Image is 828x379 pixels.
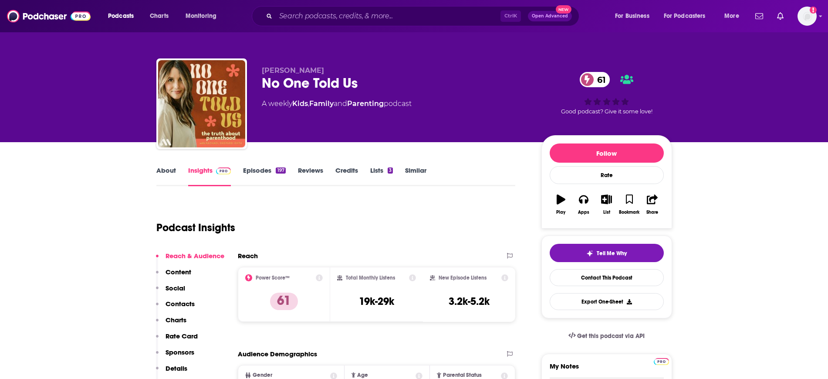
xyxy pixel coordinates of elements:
div: 61Good podcast? Give it some love! [541,66,672,120]
button: Follow [550,143,664,163]
h3: 3.2k-5.2k [449,295,490,308]
span: Age [357,372,368,378]
button: Open AdvancedNew [528,11,572,21]
a: Show notifications dropdown [752,9,767,24]
span: Podcasts [108,10,134,22]
div: List [603,210,610,215]
span: Good podcast? Give it some love! [561,108,652,115]
a: Get this podcast via API [561,325,652,347]
div: Play [556,210,565,215]
img: Podchaser Pro [216,167,231,174]
p: Contacts [166,300,195,308]
button: Content [156,268,191,284]
h2: New Episode Listens [439,275,487,281]
div: 3 [388,167,393,174]
button: Charts [156,316,186,332]
button: open menu [609,9,660,23]
div: Rate [550,166,664,184]
span: Open Advanced [532,14,568,18]
p: Reach & Audience [166,252,224,260]
h2: Reach [238,252,258,260]
a: Lists3 [370,166,393,186]
button: Social [156,284,185,300]
button: Bookmark [618,189,641,220]
button: Export One-Sheet [550,293,664,310]
h1: Podcast Insights [156,221,235,234]
p: Details [166,364,187,372]
span: 61 [588,72,610,87]
svg: Add a profile image [810,7,817,14]
span: , [308,99,309,108]
button: Share [641,189,663,220]
button: Rate Card [156,332,198,348]
input: Search podcasts, credits, & more... [276,9,500,23]
p: Rate Card [166,332,198,340]
button: open menu [658,9,718,23]
button: Reach & Audience [156,252,224,268]
a: Reviews [298,166,323,186]
img: User Profile [798,7,817,26]
div: 197 [276,167,285,174]
span: Ctrl K [500,10,521,22]
span: New [556,5,571,14]
button: open menu [179,9,228,23]
div: Apps [578,210,589,215]
div: Bookmark [619,210,639,215]
a: Kids [292,99,308,108]
div: A weekly podcast [262,99,412,109]
p: Charts [166,316,186,324]
a: Parenting [347,99,384,108]
img: tell me why sparkle [586,250,593,257]
a: Show notifications dropdown [774,9,787,24]
div: Search podcasts, credits, & more... [260,6,588,26]
a: Pro website [654,357,669,365]
h3: 19k-29k [359,295,394,308]
button: Apps [572,189,595,220]
p: Content [166,268,191,276]
span: Tell Me Why [597,250,627,257]
button: Play [550,189,572,220]
h2: Power Score™ [256,275,290,281]
span: [PERSON_NAME] [262,66,324,75]
button: tell me why sparkleTell Me Why [550,244,664,262]
a: Charts [144,9,174,23]
button: Contacts [156,300,195,316]
span: Get this podcast via API [577,332,645,340]
span: For Business [615,10,649,22]
label: My Notes [550,362,664,377]
h2: Audience Demographics [238,350,317,358]
a: InsightsPodchaser Pro [188,166,231,186]
span: Gender [253,372,272,378]
button: open menu [718,9,750,23]
a: Contact This Podcast [550,269,664,286]
span: Parental Status [443,372,482,378]
button: Show profile menu [798,7,817,26]
a: Credits [335,166,358,186]
img: Podchaser Pro [654,358,669,365]
p: Social [166,284,185,292]
h2: Total Monthly Listens [346,275,395,281]
a: Family [309,99,334,108]
button: List [595,189,618,220]
span: Monitoring [186,10,216,22]
span: Logged in as notablypr2 [798,7,817,26]
span: For Podcasters [664,10,706,22]
span: More [724,10,739,22]
span: and [334,99,347,108]
a: 61 [580,72,610,87]
button: open menu [102,9,145,23]
a: About [156,166,176,186]
a: Similar [405,166,426,186]
p: 61 [270,293,298,310]
img: No One Told Us [158,60,245,147]
p: Sponsors [166,348,194,356]
span: Charts [150,10,169,22]
img: Podchaser - Follow, Share and Rate Podcasts [7,8,91,24]
a: Episodes197 [243,166,285,186]
div: Share [646,210,658,215]
button: Sponsors [156,348,194,364]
